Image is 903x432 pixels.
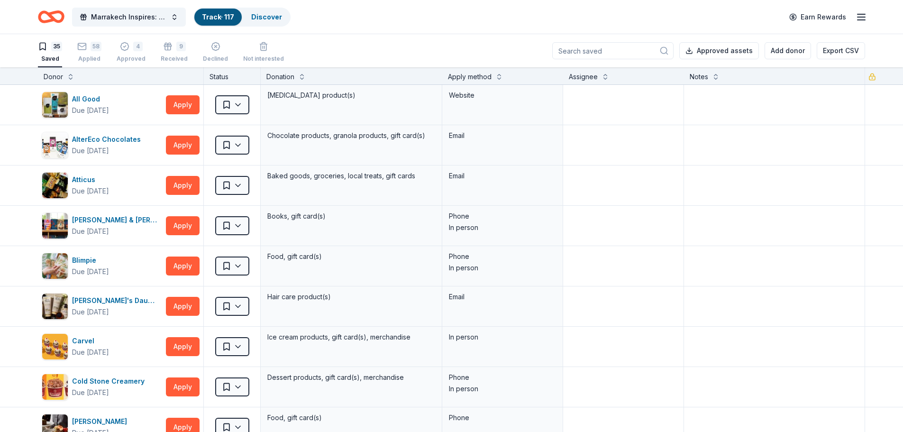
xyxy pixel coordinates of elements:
[449,262,556,274] div: In person
[266,129,436,142] div: Chocolate products, granola products, gift card(s)
[72,387,109,398] div: Due [DATE]
[72,145,109,156] div: Due [DATE]
[449,372,556,383] div: Phone
[679,42,759,59] button: Approved assets
[42,253,68,279] img: Image for Blimpie
[266,371,436,384] div: Dessert products, gift card(s), merchandise
[449,383,556,395] div: In person
[552,42,674,59] input: Search saved
[38,38,62,67] button: 35Saved
[166,216,200,235] button: Apply
[166,176,200,195] button: Apply
[42,132,68,158] img: Image for AlterEco Chocolates
[765,42,811,59] button: Add donor
[72,185,109,197] div: Due [DATE]
[449,130,556,141] div: Email
[266,250,436,263] div: Food, gift card(s)
[72,335,109,347] div: Carvel
[72,255,109,266] div: Blimpie
[42,173,68,198] img: Image for Atticus
[117,38,146,67] button: 4Approved
[72,226,109,237] div: Due [DATE]
[42,253,162,279] button: Image for BlimpieBlimpieDue [DATE]
[204,67,261,84] div: Status
[72,295,162,306] div: [PERSON_NAME]'s Daughter
[77,38,101,67] button: 58Applied
[72,174,109,185] div: Atticus
[449,291,556,303] div: Email
[448,71,492,83] div: Apply method
[42,294,68,319] img: Image for Carol's Daughter
[42,213,68,239] img: Image for Barnes & Noble
[203,38,228,67] button: Declined
[784,9,852,26] a: Earn Rewards
[72,347,109,358] div: Due [DATE]
[72,306,109,318] div: Due [DATE]
[449,412,556,423] div: Phone
[42,333,162,360] button: Image for CarvelCarvelDue [DATE]
[42,172,162,199] button: Image for AtticusAtticusDue [DATE]
[72,105,109,116] div: Due [DATE]
[203,55,228,63] div: Declined
[72,266,109,277] div: Due [DATE]
[77,55,101,63] div: Applied
[166,95,200,114] button: Apply
[243,55,284,63] div: Not interested
[449,251,556,262] div: Phone
[133,42,143,51] div: 4
[166,257,200,276] button: Apply
[166,297,200,316] button: Apply
[72,416,131,427] div: [PERSON_NAME]
[51,42,62,51] div: 35
[42,374,162,400] button: Image for Cold Stone CreameryCold Stone CreameryDue [DATE]
[161,38,188,67] button: 9Received
[266,89,436,102] div: [MEDICAL_DATA] product(s)
[266,71,294,83] div: Donation
[42,374,68,400] img: Image for Cold Stone Creamery
[72,376,148,387] div: Cold Stone Creamery
[569,71,598,83] div: Assignee
[72,134,145,145] div: AlterEco Chocolates
[266,290,436,303] div: Hair care product(s)
[117,55,146,63] div: Approved
[166,136,200,155] button: Apply
[166,377,200,396] button: Apply
[38,6,64,28] a: Home
[449,90,556,101] div: Website
[42,132,162,158] button: Image for AlterEco ChocolatesAlterEco ChocolatesDue [DATE]
[42,92,68,118] img: Image for All Good
[42,92,162,118] button: Image for All GoodAll GoodDue [DATE]
[42,293,162,320] button: Image for Carol's Daughter[PERSON_NAME]'s DaughterDue [DATE]
[690,71,708,83] div: Notes
[72,93,109,105] div: All Good
[202,13,234,21] a: Track· 117
[449,222,556,233] div: In person
[176,42,186,51] div: 9
[161,55,188,63] div: Received
[243,38,284,67] button: Not interested
[44,71,63,83] div: Donor
[42,334,68,359] img: Image for Carvel
[193,8,291,27] button: Track· 117Discover
[817,42,865,59] button: Export CSV
[166,337,200,356] button: Apply
[266,210,436,223] div: Books, gift card(s)
[38,55,62,63] div: Saved
[251,13,282,21] a: Discover
[72,8,186,27] button: Marrakech Inspires: An Evening of Possibility Cocktail Party & Auction
[91,42,101,51] div: 58
[72,214,162,226] div: [PERSON_NAME] & [PERSON_NAME]
[42,212,162,239] button: Image for Barnes & Noble[PERSON_NAME] & [PERSON_NAME]Due [DATE]
[266,331,436,344] div: Ice cream products, gift card(s), merchandise
[266,411,436,424] div: Food, gift card(s)
[266,169,436,183] div: Baked goods, groceries, local treats, gift cards
[91,11,167,23] span: Marrakech Inspires: An Evening of Possibility Cocktail Party & Auction
[449,211,556,222] div: Phone
[449,170,556,182] div: Email
[449,331,556,343] div: In person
